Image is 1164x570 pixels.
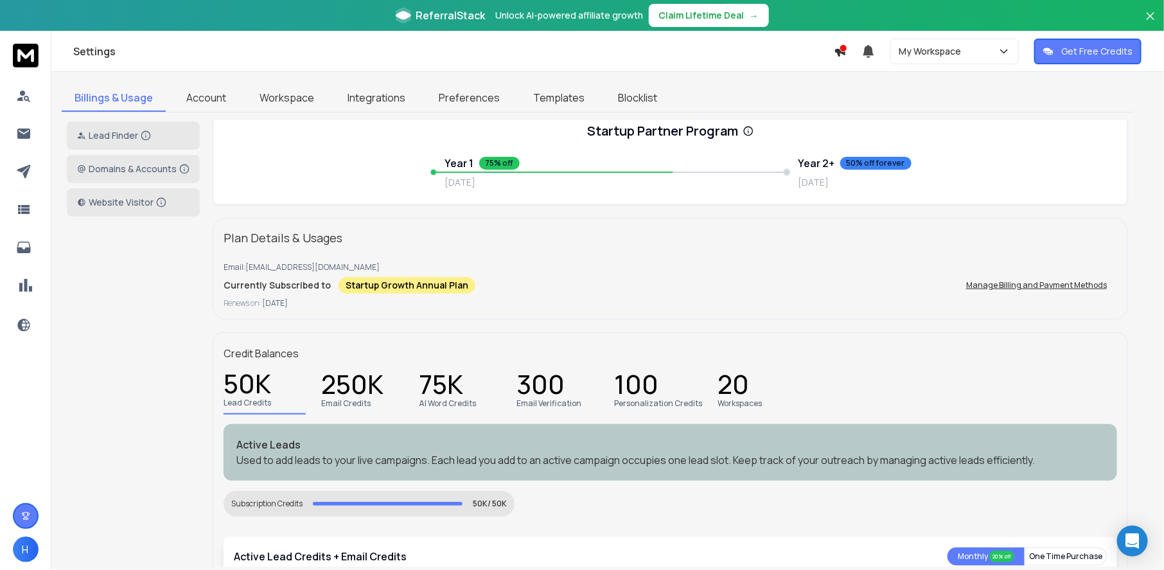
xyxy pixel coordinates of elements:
a: Integrations [335,85,418,112]
p: Email: [EMAIL_ADDRESS][DOMAIN_NAME] [224,262,1117,272]
h3: Year 1 [445,156,474,171]
button: H [13,537,39,562]
p: AI Word Credits [419,398,476,409]
button: Domains & Accounts [67,155,200,183]
p: Used to add leads to your live campaigns. Each lead you add to an active campaign occupies one le... [236,452,1104,468]
p: Email Verification [516,398,581,409]
p: [DATE] [798,176,912,189]
p: Currently Subscribed to [224,279,331,292]
p: Workspaces [718,398,762,409]
div: Open Intercom Messenger [1117,526,1148,557]
div: Subscription Credits [231,499,303,509]
a: Billings & Usage [62,85,166,112]
p: Lead Credits [224,398,271,408]
p: 100 [614,378,658,396]
button: Website Visitor [67,188,200,217]
p: 50K/ 50K [473,499,507,509]
button: One Time Purchase [1025,548,1107,566]
p: Manage Billing and Payment Methods [966,280,1107,290]
h3: Year 2+ [798,156,835,171]
p: 20 [718,378,749,396]
p: Plan Details & Usages [224,229,342,247]
p: 50K [224,377,271,395]
a: Workspace [247,85,327,112]
div: 20% off [989,551,1014,562]
p: Email Credits [321,398,371,409]
button: Claim Lifetime Deal→ [649,4,769,27]
div: 50% off forever [840,157,912,170]
a: Blocklist [605,85,670,112]
p: Active Leads [236,437,1104,452]
p: My Workspace [899,45,966,58]
a: Preferences [426,85,513,112]
span: [DATE] [262,298,288,308]
p: 250K [321,378,384,396]
p: Credit Balances [224,346,299,361]
p: Renews on: [224,298,1117,308]
button: Monthly 20% off [948,548,1025,566]
p: Unlock AI-powered affiliate growth [496,9,644,22]
div: 75% off [479,157,520,170]
div: Startup Growth Annual Plan [339,277,475,294]
button: Lead Finder [67,121,200,150]
button: Close banner [1142,8,1159,39]
p: Active Lead Credits + Email Credits [234,549,407,564]
span: → [750,9,759,22]
a: Account [173,85,239,112]
button: Get Free Credits [1034,39,1142,64]
span: ReferralStack [416,8,486,23]
button: Manage Billing and Payment Methods [956,272,1117,298]
p: 75K [419,378,463,396]
h1: Settings [73,44,834,59]
p: Get Free Credits [1061,45,1133,58]
p: 300 [516,378,565,396]
p: Personalization Credits [614,398,702,409]
p: [DATE] [445,176,783,189]
h2: Startup Partner Program [587,122,738,140]
a: Templates [520,85,597,112]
